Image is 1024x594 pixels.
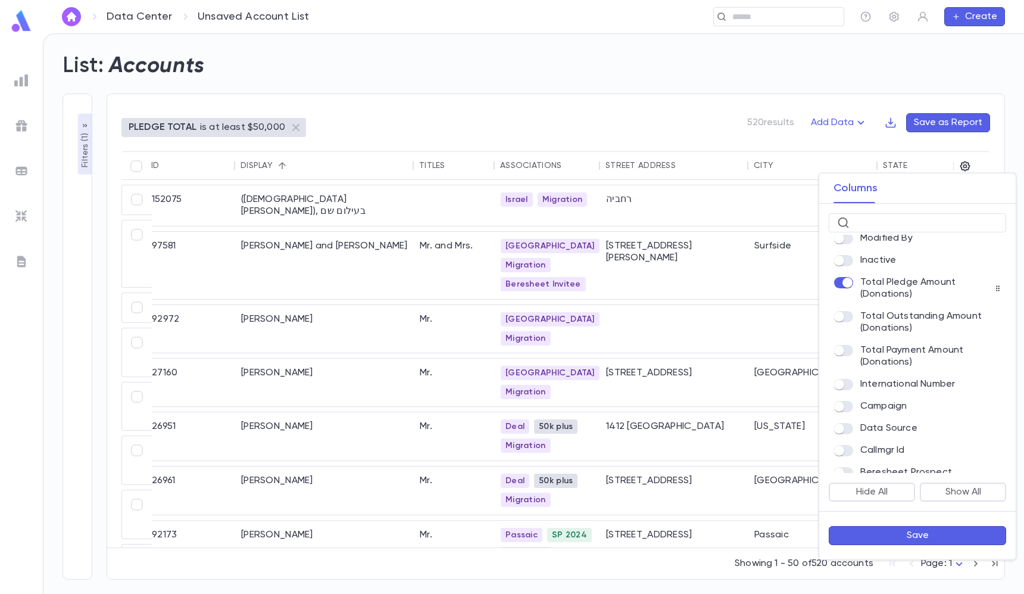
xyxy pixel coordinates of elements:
button: Columns [833,173,878,203]
p: Campaign [860,400,907,412]
p: Total Pledge Amount (Donations) [860,276,973,300]
p: Data Source [860,422,917,434]
button: Save [829,526,1006,545]
p: Beresheet Prospect [860,467,952,478]
p: Callmgr Id [860,444,905,456]
p: International Number [860,378,955,390]
p: Total Outstanding Amount (Donations) [860,310,1001,334]
button: Hide All [829,483,915,502]
p: Inactive [860,254,896,266]
p: Modified By [860,232,913,244]
p: Total Payment Amount (Donations) [860,344,1001,368]
button: Show All [920,483,1006,502]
